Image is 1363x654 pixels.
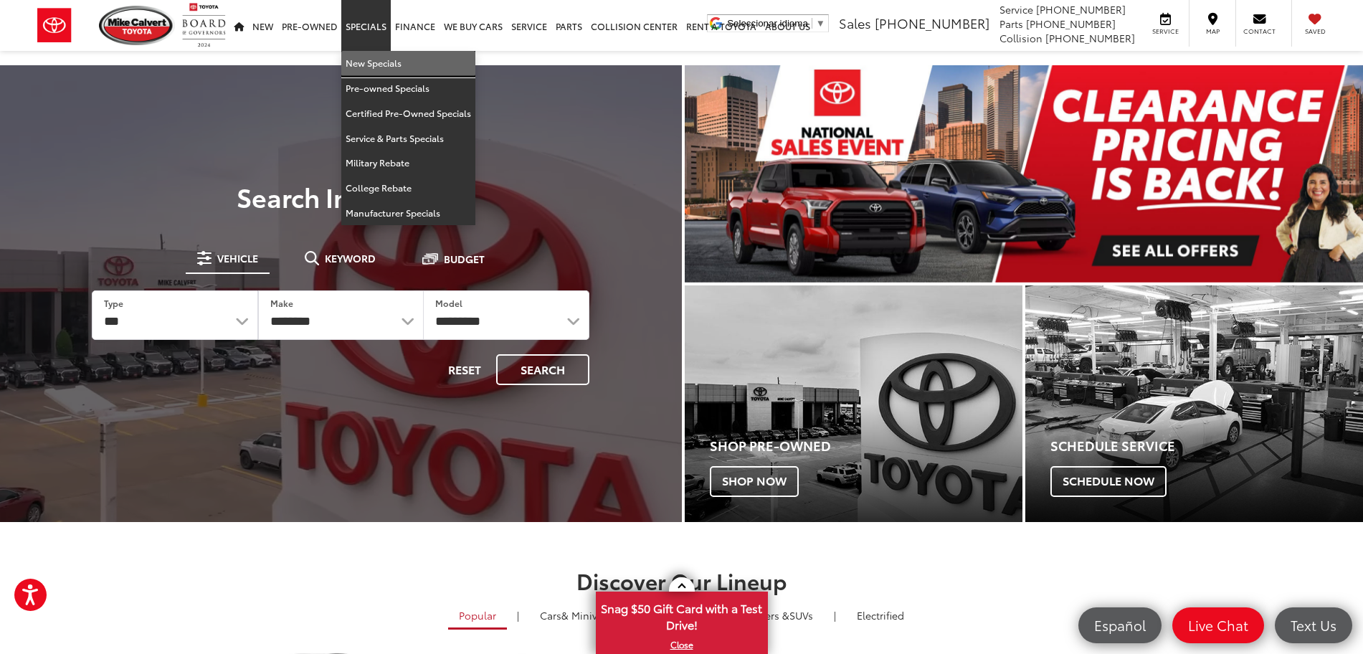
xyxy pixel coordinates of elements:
h4: Schedule Service [1050,439,1363,453]
span: Service [999,2,1033,16]
span: Keyword [325,253,376,263]
span: Schedule Now [1050,466,1167,496]
a: Text Us [1275,607,1352,643]
a: College Rebate [341,176,475,201]
span: Shop Now [710,466,799,496]
span: ▼ [816,18,825,29]
h4: Shop Pre-Owned [710,439,1022,453]
li: | [513,608,523,622]
li: | [830,608,840,622]
a: New Specials [341,51,475,76]
span: Snag $50 Gift Card with a Test Drive! [597,593,766,637]
span: [PHONE_NUMBER] [1036,2,1126,16]
span: Collision [999,31,1043,45]
a: Cars [529,603,620,627]
a: Manufacturer Specials [341,201,475,225]
button: Reset [436,354,493,385]
span: Parts [999,16,1023,31]
span: Contact [1243,27,1276,36]
label: Model [435,297,462,309]
a: Service & Parts Specials [341,126,475,151]
a: Certified Pre-Owned Specials [341,101,475,126]
a: Military Rebate [341,151,475,176]
span: [PHONE_NUMBER] [875,14,989,32]
span: Español [1087,616,1153,634]
a: Shop Pre-Owned Shop Now [685,285,1022,522]
a: Schedule Service Schedule Now [1025,285,1363,522]
h3: Search Inventory [60,182,622,211]
a: Live Chat [1172,607,1264,643]
label: Type [104,297,123,309]
span: Saved [1299,27,1331,36]
a: Electrified [846,603,915,627]
span: Service [1149,27,1182,36]
a: Popular [448,603,507,630]
span: & Minivan [561,608,609,622]
a: Pre-owned Specials [341,76,475,101]
span: Text Us [1283,616,1344,634]
span: Sales [839,14,871,32]
span: Live Chat [1181,616,1255,634]
span: Vehicle [217,253,258,263]
h2: Discover Our Lineup [176,569,1187,592]
div: Toyota [685,285,1022,522]
span: [PHONE_NUMBER] [1026,16,1116,31]
span: Budget [444,254,485,264]
a: Español [1078,607,1162,643]
a: SUVs [716,603,824,627]
img: Mike Calvert Toyota [99,6,175,45]
label: Make [270,297,293,309]
span: Map [1197,27,1228,36]
span: [PHONE_NUMBER] [1045,31,1135,45]
div: Toyota [1025,285,1363,522]
button: Search [496,354,589,385]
